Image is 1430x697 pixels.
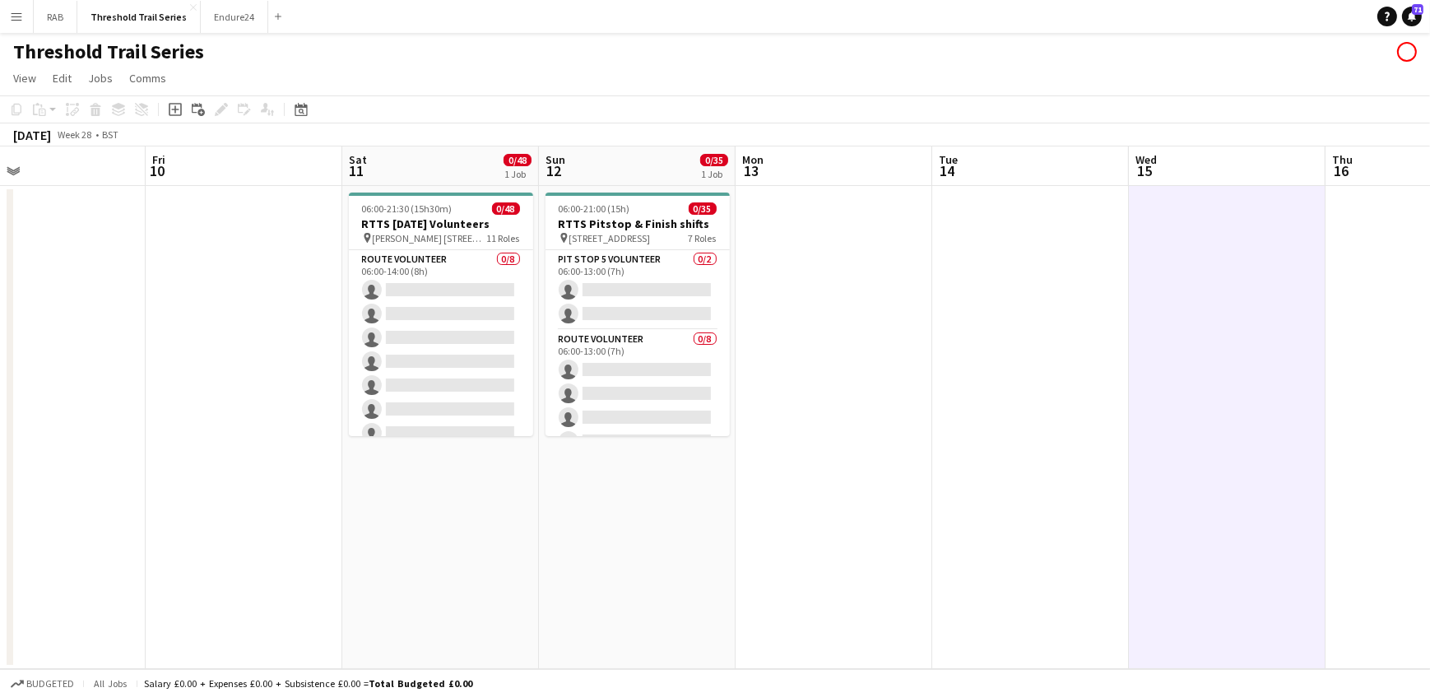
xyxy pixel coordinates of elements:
[349,193,533,436] app-job-card: 06:00-21:30 (15h30m)0/48RTTS [DATE] Volunteers [PERSON_NAME] [STREET_ADDRESS][PERSON_NAME]11 Role...
[504,154,532,166] span: 0/48
[91,677,130,690] span: All jobs
[8,675,77,693] button: Budgeted
[1133,161,1157,180] span: 15
[1412,4,1423,15] span: 71
[546,250,730,330] app-card-role: Pit Stop 5 Volunteer0/206:00-13:00 (7h)
[546,152,565,167] span: Sun
[373,232,487,244] span: [PERSON_NAME] [STREET_ADDRESS][PERSON_NAME]
[201,1,268,33] button: Endure24
[559,202,630,215] span: 06:00-21:00 (15h)
[7,67,43,89] a: View
[1330,161,1353,180] span: 16
[740,161,764,180] span: 13
[349,250,533,473] app-card-role: Route Volunteer0/806:00-14:00 (8h)
[939,152,958,167] span: Tue
[349,152,367,167] span: Sat
[543,161,565,180] span: 12
[13,71,36,86] span: View
[546,216,730,231] h3: RTTS Pitstop & Finish shifts
[1332,152,1353,167] span: Thu
[487,232,520,244] span: 11 Roles
[369,677,472,690] span: Total Budgeted £0.00
[701,168,727,180] div: 1 Job
[1135,152,1157,167] span: Wed
[349,216,533,231] h3: RTTS [DATE] Volunteers
[81,67,119,89] a: Jobs
[546,330,730,553] app-card-role: Route Volunteer0/806:00-13:00 (7h)
[26,678,74,690] span: Budgeted
[689,232,717,244] span: 7 Roles
[34,1,77,33] button: RAB
[123,67,173,89] a: Comms
[13,127,51,143] div: [DATE]
[936,161,958,180] span: 14
[492,202,520,215] span: 0/48
[1402,7,1422,26] a: 71
[88,71,113,86] span: Jobs
[46,67,78,89] a: Edit
[1397,42,1417,62] app-user-avatar: Threshold Sports
[546,193,730,436] app-job-card: 06:00-21:00 (15h)0/35RTTS Pitstop & Finish shifts [STREET_ADDRESS]7 RolesPit Stop 5 Volunteer0/20...
[569,232,651,244] span: [STREET_ADDRESS]
[152,152,165,167] span: Fri
[144,677,472,690] div: Salary £0.00 + Expenses £0.00 + Subsistence £0.00 =
[689,202,717,215] span: 0/35
[346,161,367,180] span: 11
[54,128,95,141] span: Week 28
[150,161,165,180] span: 10
[102,128,118,141] div: BST
[129,71,166,86] span: Comms
[53,71,72,86] span: Edit
[504,168,531,180] div: 1 Job
[77,1,201,33] button: Threshold Trail Series
[13,39,204,64] h1: Threshold Trail Series
[700,154,728,166] span: 0/35
[742,152,764,167] span: Mon
[362,202,453,215] span: 06:00-21:30 (15h30m)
